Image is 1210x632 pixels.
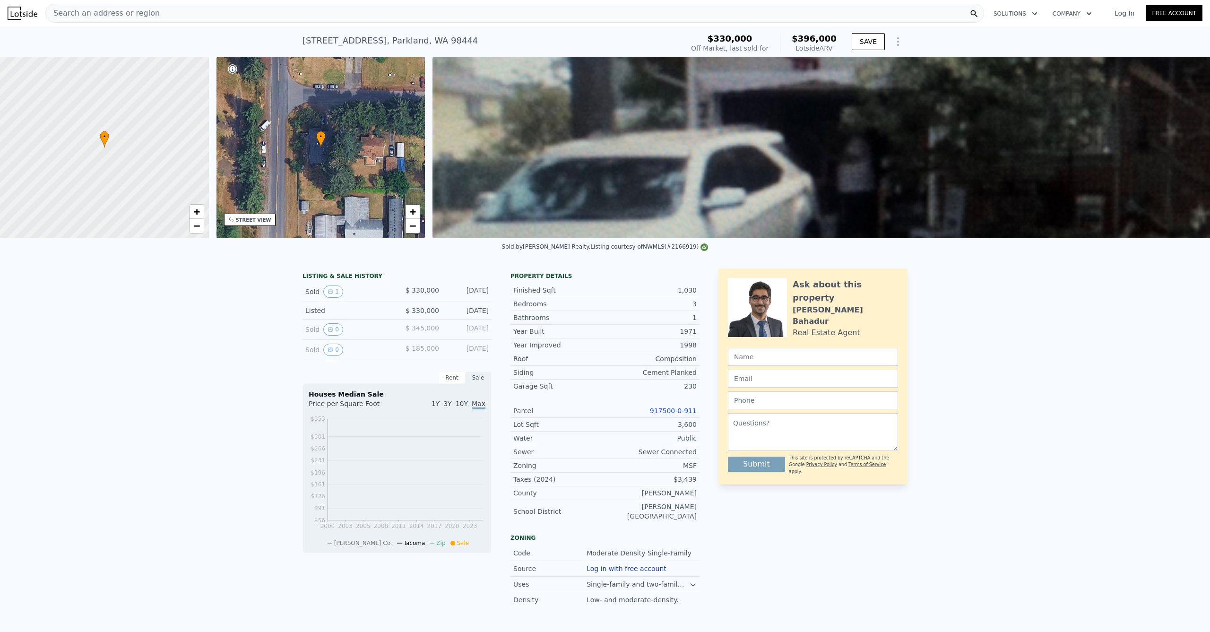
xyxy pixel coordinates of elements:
[513,327,605,336] div: Year Built
[590,243,708,250] div: Listing courtesy of NWMLS (#2166919)
[605,502,697,521] div: [PERSON_NAME][GEOGRAPHIC_DATA]
[447,344,489,356] div: [DATE]
[510,272,700,280] div: Property details
[100,132,109,141] span: •
[302,34,478,47] div: [STREET_ADDRESS] , Parkland , WA 98444
[792,43,837,53] div: Lotside ARV
[406,307,439,314] span: $ 330,000
[323,286,343,298] button: View historical data
[728,370,898,388] input: Email
[986,5,1045,22] button: Solutions
[691,43,769,53] div: Off Market, last sold for
[314,517,325,524] tspan: $56
[311,493,325,500] tspan: $126
[472,400,485,409] span: Max
[513,299,605,309] div: Bedrooms
[311,457,325,464] tspan: $231
[334,540,392,546] span: [PERSON_NAME] Co.
[447,286,489,298] div: [DATE]
[605,286,697,295] div: 1,030
[513,507,605,516] div: School District
[436,540,445,546] span: Zip
[323,344,343,356] button: View historical data
[439,372,465,384] div: Rent
[406,219,420,233] a: Zoom out
[410,220,416,232] span: −
[427,523,442,529] tspan: 2017
[793,304,898,327] div: [PERSON_NAME] Bahadur
[305,306,389,315] div: Listed
[456,400,468,407] span: 10Y
[100,131,109,147] div: •
[708,34,752,43] span: $330,000
[305,344,389,356] div: Sold
[302,272,492,282] div: LISTING & SALE HISTORY
[447,323,489,336] div: [DATE]
[443,400,451,407] span: 3Y
[465,372,492,384] div: Sale
[46,8,160,19] span: Search an address or region
[605,327,697,336] div: 1971
[457,540,469,546] span: Sale
[404,540,425,546] span: Tacoma
[510,534,700,542] div: Zoning
[513,420,605,429] div: Lot Sqft
[513,354,605,364] div: Roof
[605,420,697,429] div: 3,600
[406,205,420,219] a: Zoom in
[236,216,271,224] div: STREET VIEW
[311,433,325,440] tspan: $301
[463,523,477,529] tspan: 2023
[587,595,681,605] div: Low- and moderate-density.
[605,381,697,391] div: 230
[1045,5,1099,22] button: Company
[356,523,371,529] tspan: 2005
[305,286,389,298] div: Sold
[793,327,860,338] div: Real Estate Agent
[311,445,325,452] tspan: $266
[316,132,326,141] span: •
[8,7,37,20] img: Lotside
[311,469,325,476] tspan: $196
[513,433,605,443] div: Water
[447,306,489,315] div: [DATE]
[793,278,898,304] div: Ask about this property
[513,368,605,377] div: Siding
[311,481,325,488] tspan: $161
[792,34,837,43] span: $396,000
[605,313,697,322] div: 1
[848,462,886,467] a: Terms of Service
[311,416,325,422] tspan: $353
[1103,9,1146,18] a: Log In
[513,461,605,470] div: Zoning
[1146,5,1202,21] a: Free Account
[605,433,697,443] div: Public
[806,462,837,467] a: Privacy Policy
[605,340,697,350] div: 1998
[605,354,697,364] div: Composition
[513,595,587,605] div: Density
[513,475,605,484] div: Taxes (2024)
[587,565,666,572] button: Log in with free account
[513,447,605,457] div: Sewer
[305,323,389,336] div: Sold
[852,33,885,50] button: SAVE
[316,131,326,147] div: •
[513,313,605,322] div: Bathrooms
[650,407,697,415] a: 917500-0-911
[432,400,440,407] span: 1Y
[409,523,424,529] tspan: 2014
[190,205,204,219] a: Zoom in
[193,206,199,217] span: +
[789,455,898,475] div: This site is protected by reCAPTCHA and the Google and apply.
[605,447,697,457] div: Sewer Connected
[605,488,697,498] div: [PERSON_NAME]
[587,548,693,558] div: Moderate Density Single-Family
[410,206,416,217] span: +
[605,461,697,470] div: MSF
[700,243,708,251] img: NWMLS Logo
[513,406,605,416] div: Parcel
[605,368,697,377] div: Cement Planked
[513,564,587,573] div: Source
[513,580,587,589] div: Uses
